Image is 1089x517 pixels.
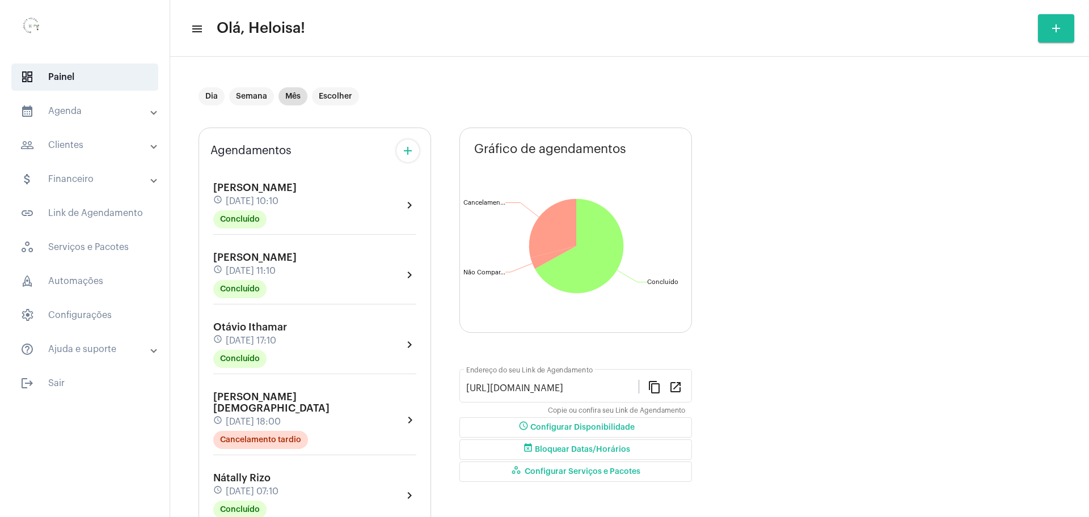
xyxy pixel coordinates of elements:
mat-chip: Concluído [213,280,267,298]
mat-hint: Copie ou confira seu Link de Agendamento [548,407,685,415]
mat-icon: content_copy [648,380,661,393]
span: Nátally Rizo [213,473,271,483]
span: sidenav icon [20,274,34,288]
mat-icon: schedule [213,195,223,207]
text: Cancelamen... [463,200,505,206]
span: [DATE] 07:10 [226,486,278,497]
mat-icon: schedule [517,421,530,434]
span: [PERSON_NAME] [213,252,297,262]
mat-panel-title: Clientes [20,138,151,152]
mat-chip: Cancelamento tardio [213,431,308,449]
span: Configurar Serviços e Pacotes [511,468,640,476]
mat-chip: Concluído [213,210,267,228]
mat-icon: chevron_right [403,338,416,351]
button: Bloquear Datas/Horários [459,439,692,460]
mat-icon: sidenav icon [20,138,34,152]
mat-panel-title: Ajuda e suporte [20,342,151,356]
mat-icon: workspaces_outlined [511,465,525,478]
span: Configurações [11,302,158,329]
span: Automações [11,268,158,295]
mat-chip: Mês [278,87,307,105]
text: Não Compar... [463,269,505,276]
mat-expansion-panel-header: sidenav iconFinanceiro [7,166,170,193]
button: Configurar Serviços e Pacotes [459,461,692,482]
mat-chip: Semana [229,87,274,105]
span: Painel [11,63,158,91]
span: [DATE] 18:00 [226,417,281,427]
mat-expansion-panel-header: sidenav iconAgenda [7,98,170,125]
text: Concluído [647,279,678,285]
mat-icon: sidenav icon [20,172,34,186]
span: sidenav icon [20,70,34,84]
span: Gráfico de agendamentos [474,142,626,156]
mat-icon: sidenav icon [20,206,34,220]
span: sidenav icon [20,240,34,254]
mat-expansion-panel-header: sidenav iconAjuda e suporte [7,336,170,363]
mat-icon: schedule [213,416,223,428]
span: Serviços e Pacotes [11,234,158,261]
mat-chip: Dia [199,87,225,105]
mat-icon: add [401,144,415,158]
button: Configurar Disponibilidade [459,417,692,438]
mat-icon: schedule [213,485,223,498]
mat-panel-title: Financeiro [20,172,151,186]
span: [DATE] 17:10 [226,336,276,346]
mat-icon: sidenav icon [20,376,34,390]
mat-icon: schedule [213,265,223,277]
mat-icon: chevron_right [403,268,416,282]
mat-chip: Escolher [312,87,359,105]
mat-icon: event_busy [521,443,535,456]
span: [PERSON_NAME] [213,183,297,193]
mat-chip: Concluído [213,350,267,368]
mat-icon: sidenav icon [20,342,34,356]
span: [DATE] 11:10 [226,266,276,276]
span: Link de Agendamento [11,200,158,227]
mat-icon: chevron_right [403,198,416,212]
mat-expansion-panel-header: sidenav iconClientes [7,132,170,159]
input: Link [466,383,639,393]
span: Olá, Heloisa! [217,19,305,37]
mat-panel-title: Agenda [20,104,151,118]
mat-icon: sidenav icon [20,104,34,118]
span: Configurar Disponibilidade [517,423,635,431]
span: Agendamentos [210,145,292,157]
span: [PERSON_NAME][DEMOGRAPHIC_DATA] [213,392,330,413]
img: 0d939d3e-dcd2-0964-4adc-7f8e0d1a206f.png [9,6,54,51]
span: Sair [11,370,158,397]
span: Bloquear Datas/Horários [521,446,630,454]
span: [DATE] 10:10 [226,196,278,206]
mat-icon: open_in_new [669,380,682,393]
span: sidenav icon [20,308,34,322]
mat-icon: chevron_right [403,489,416,502]
mat-icon: sidenav icon [191,22,202,36]
span: Otávio Ithamar [213,322,287,332]
mat-icon: chevron_right [403,413,416,427]
mat-icon: schedule [213,334,223,347]
mat-icon: add [1049,22,1063,35]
